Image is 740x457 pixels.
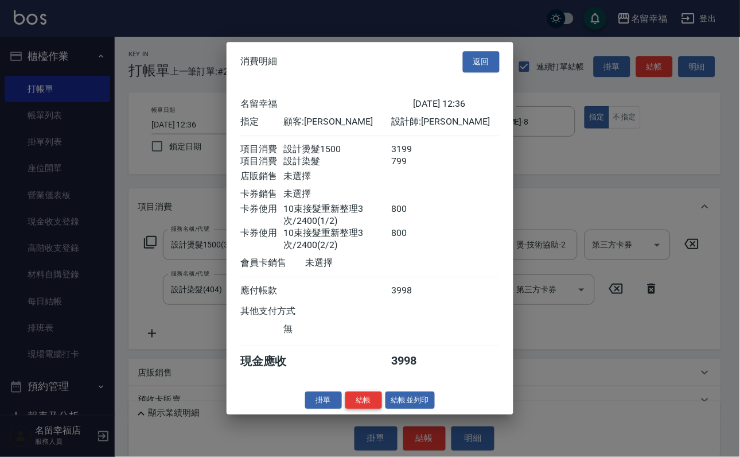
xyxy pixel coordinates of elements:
[240,56,277,68] span: 消費明細
[392,227,435,251] div: 800
[392,285,435,297] div: 3998
[240,203,283,227] div: 卡券使用
[463,51,500,72] button: 返回
[283,116,391,128] div: 顧客: [PERSON_NAME]
[392,354,435,369] div: 3998
[392,116,500,128] div: 設計師: [PERSON_NAME]
[240,144,283,156] div: 項目消費
[305,257,413,269] div: 未選擇
[240,98,413,110] div: 名留幸福
[283,203,391,227] div: 10束接髮重新整理3次/2400(1/2)
[240,285,283,297] div: 應付帳款
[283,188,391,200] div: 未選擇
[283,171,391,183] div: 未選擇
[240,227,283,251] div: 卡券使用
[240,257,305,269] div: 會員卡銷售
[283,323,391,335] div: 無
[345,392,382,409] button: 結帳
[240,156,283,168] div: 項目消費
[392,203,435,227] div: 800
[283,144,391,156] div: 設計燙髮1500
[240,305,327,317] div: 其他支付方式
[392,156,435,168] div: 799
[240,188,283,200] div: 卡券銷售
[283,156,391,168] div: 設計染髮
[392,144,435,156] div: 3199
[240,354,305,369] div: 現金應收
[240,171,283,183] div: 店販銷售
[240,116,283,128] div: 指定
[385,392,435,409] button: 結帳並列印
[413,98,500,110] div: [DATE] 12:36
[283,227,391,251] div: 10束接髮重新整理3次/2400(2/2)
[305,392,342,409] button: 掛單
